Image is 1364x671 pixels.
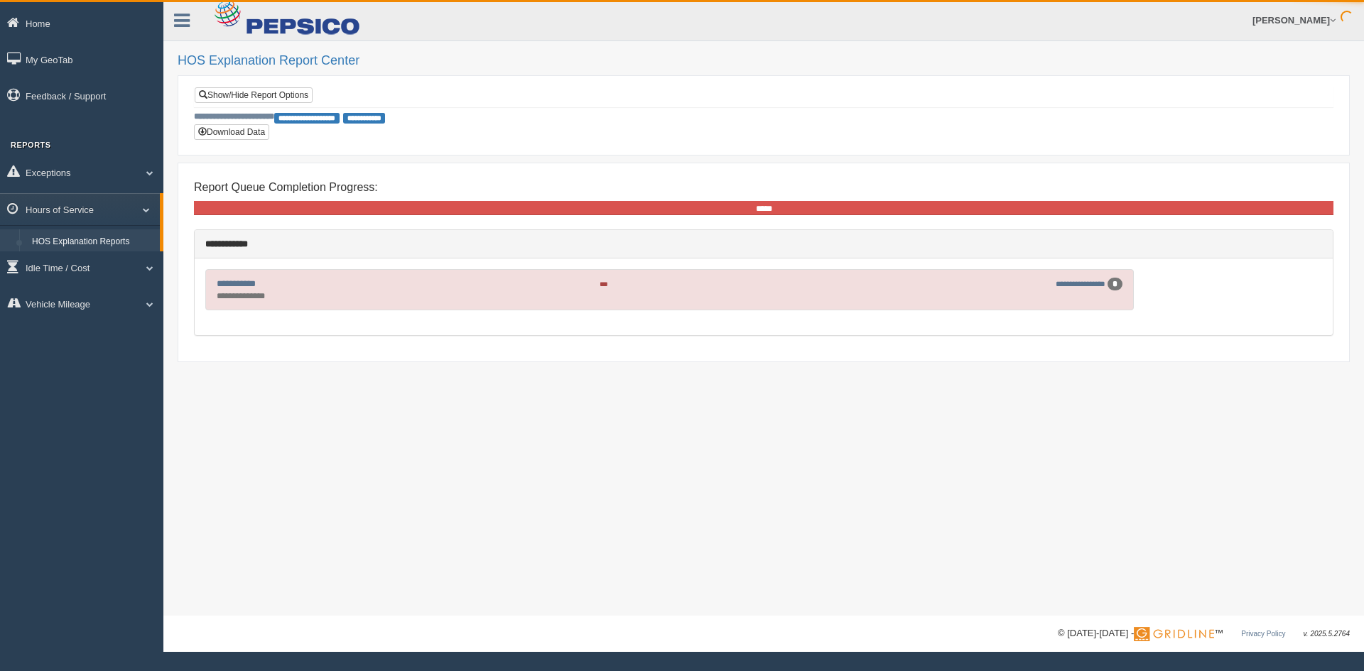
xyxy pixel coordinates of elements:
span: v. 2025.5.2764 [1304,630,1350,638]
a: Show/Hide Report Options [195,87,313,103]
img: Gridline [1134,627,1214,641]
a: HOS Explanation Reports [26,229,160,255]
a: Privacy Policy [1241,630,1285,638]
h2: HOS Explanation Report Center [178,54,1350,68]
div: © [DATE]-[DATE] - ™ [1058,626,1350,641]
h4: Report Queue Completion Progress: [194,181,1333,194]
button: Download Data [194,124,269,140]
